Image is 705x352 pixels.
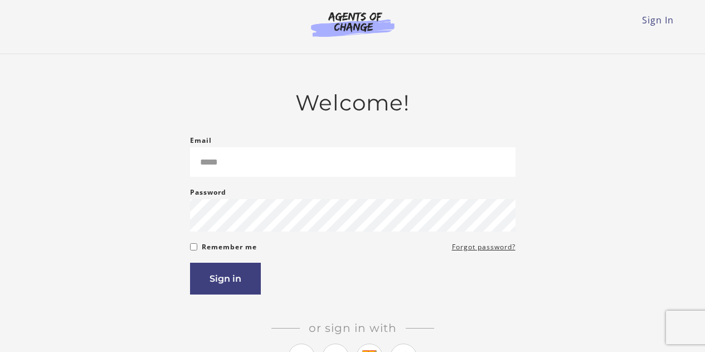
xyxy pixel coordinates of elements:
[299,11,406,37] img: Agents of Change Logo
[190,186,226,199] label: Password
[202,240,257,254] label: Remember me
[452,240,516,254] a: Forgot password?
[190,90,516,116] h2: Welcome!
[642,14,674,26] a: Sign In
[300,321,406,335] span: Or sign in with
[190,134,212,147] label: Email
[190,263,261,295] button: Sign in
